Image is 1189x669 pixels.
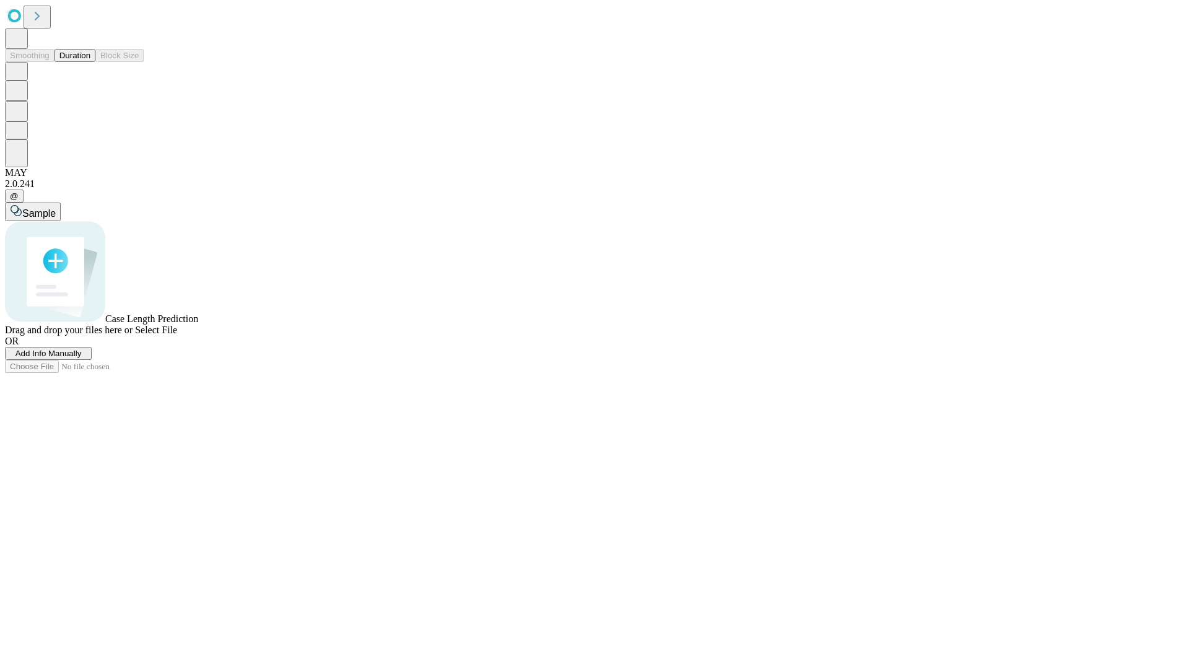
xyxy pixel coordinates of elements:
[54,49,95,62] button: Duration
[22,208,56,219] span: Sample
[135,325,177,335] span: Select File
[5,203,61,221] button: Sample
[105,313,198,324] span: Case Length Prediction
[5,347,92,360] button: Add Info Manually
[5,325,133,335] span: Drag and drop your files here or
[5,190,24,203] button: @
[95,49,144,62] button: Block Size
[5,178,1184,190] div: 2.0.241
[15,349,82,358] span: Add Info Manually
[10,191,19,201] span: @
[5,49,54,62] button: Smoothing
[5,167,1184,178] div: MAY
[5,336,19,346] span: OR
